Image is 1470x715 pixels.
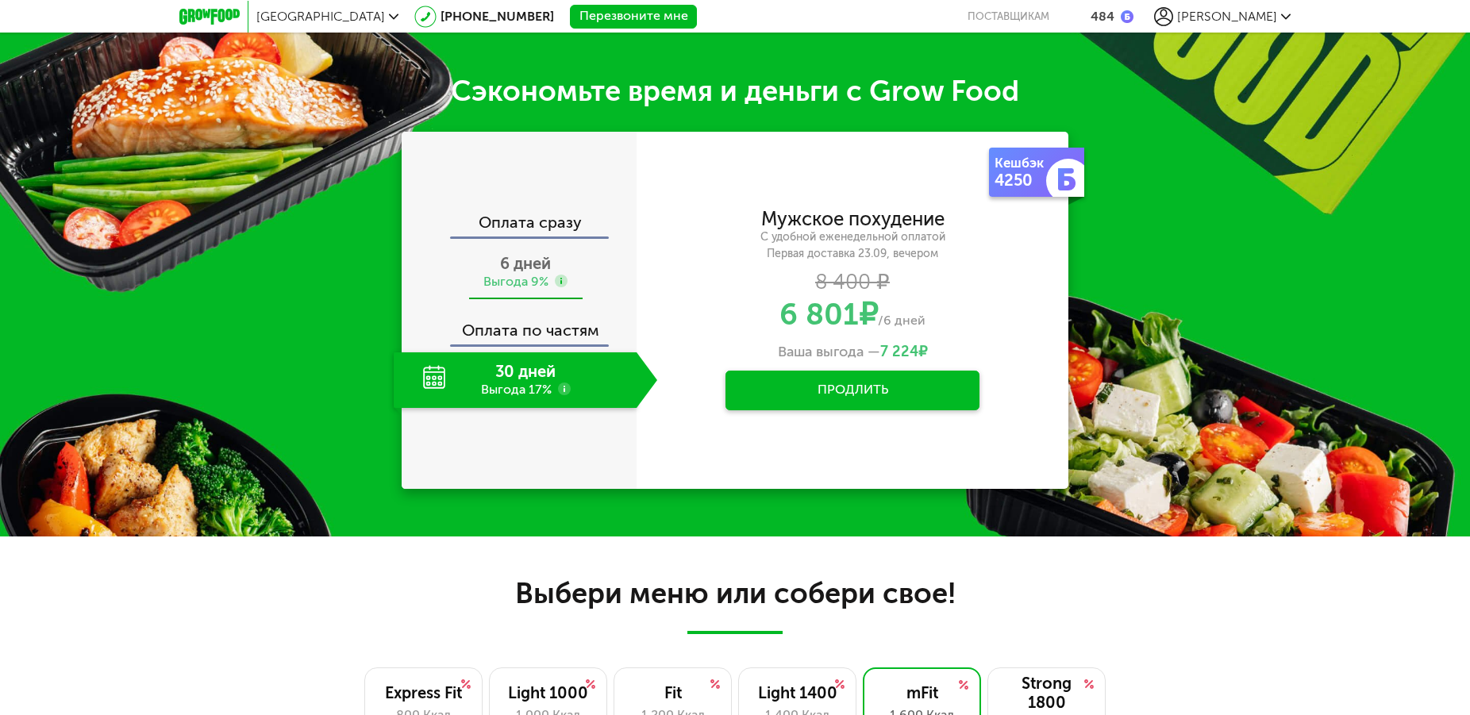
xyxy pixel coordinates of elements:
div: Выгода 9% [483,273,548,290]
a: [PHONE_NUMBER] [441,9,554,24]
button: Продлить [725,371,979,410]
div: Light 1400 [755,683,840,702]
div: Fit [630,683,715,702]
div: Оплата по частям [403,306,637,344]
div: 4250 [995,171,1055,190]
div: 8 400 ₽ [637,274,1068,291]
span: [GEOGRAPHIC_DATA] [256,9,385,24]
span: [PERSON_NAME] [1177,9,1277,24]
img: bonus_b.cdccf46.png [1121,10,1133,23]
span: 7 224 [880,343,918,360]
span: ₽ [880,344,927,361]
span: ₽ [779,296,878,333]
div: Кешбэк [995,155,1055,171]
div: 484 [1091,9,1114,24]
button: Перезвоните мне [570,5,697,29]
div: Оплата сразу [403,213,637,236]
div: Мужское похудение [761,210,945,228]
div: С удобной еженедельной оплатой [637,230,1068,244]
div: mFit [879,683,964,702]
div: Light 1000 [506,683,591,702]
div: Strong 1800 [1004,674,1089,712]
div: Express Fit [381,683,466,702]
div: Ваша выгода — [637,344,1068,361]
span: 6 дней [500,254,551,273]
span: 6 801 [779,299,859,329]
div: Первая доставка 23.09, вечером [637,247,1068,261]
span: /6 дней [878,313,925,328]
